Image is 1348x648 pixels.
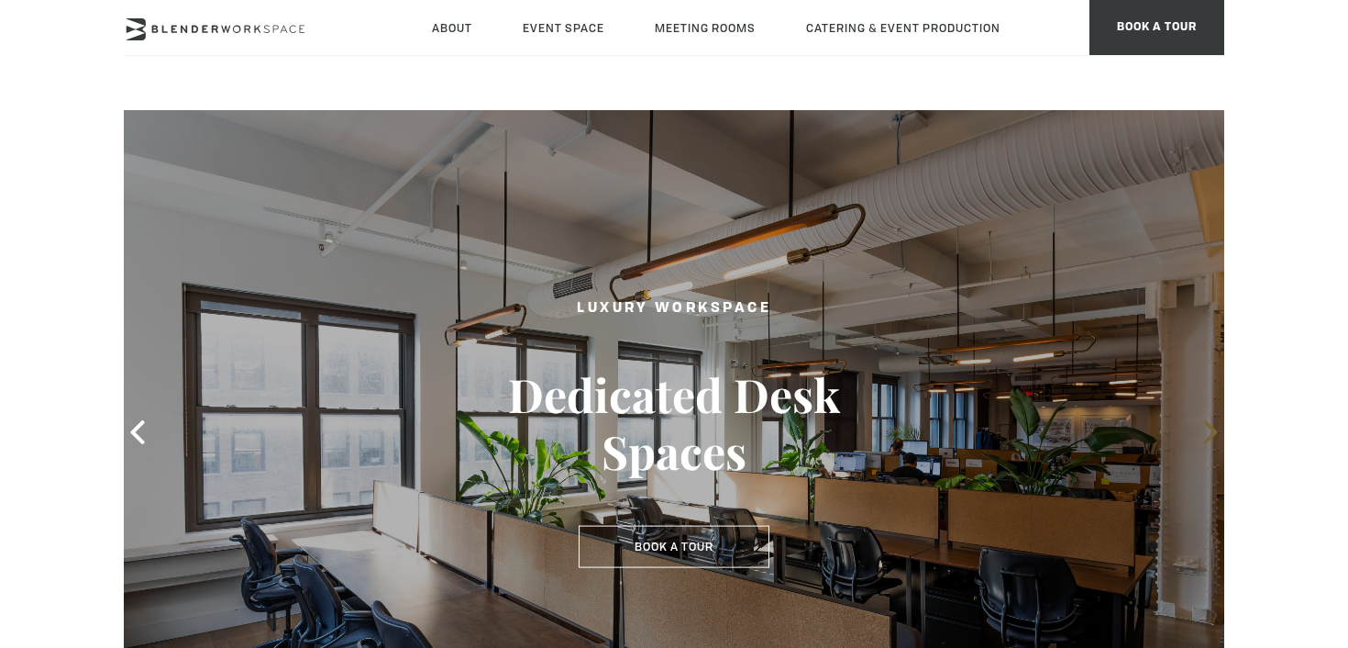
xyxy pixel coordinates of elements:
[579,534,769,554] a: Book a Tour
[463,297,885,320] h2: Luxury Workspace
[463,366,885,480] h3: Dedicated Desk Spaces
[579,526,769,568] button: Book a Tour
[1256,560,1348,648] iframe: Chat Widget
